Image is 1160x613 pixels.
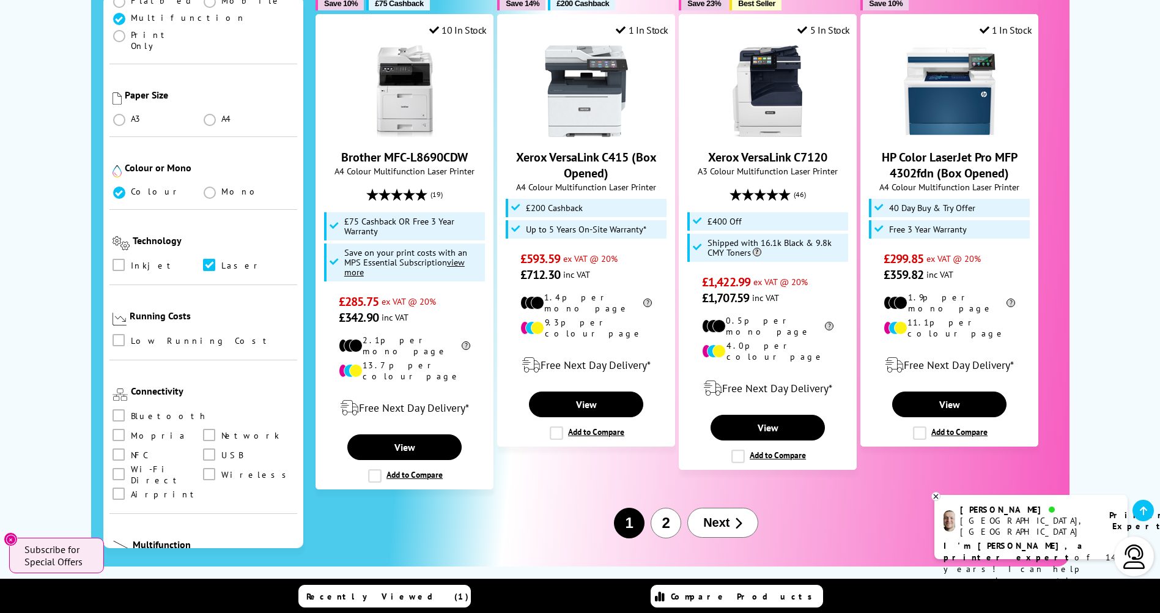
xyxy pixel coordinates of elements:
span: £342.90 [339,310,379,325]
span: ex VAT @ 20% [926,253,981,264]
span: Colour [131,186,182,197]
span: £1,707.59 [702,290,749,306]
label: Add to Compare [913,426,988,440]
div: 5 In Stock [797,24,850,36]
label: Add to Compare [731,450,806,463]
span: ex VAT @ 20% [563,253,618,264]
span: ex VAT @ 20% [382,295,436,307]
span: ex VAT @ 20% [753,276,808,288]
span: £75 Cashback OR Free 3 Year Warranty [344,217,482,236]
img: Xerox VersaLink C415 (Box Opened) [541,45,632,137]
span: Wi-Fi Direct [131,468,204,481]
img: Connectivity [113,388,128,401]
a: View [711,415,824,440]
img: ashley-livechat.png [944,510,955,532]
a: Xerox VersaLink C415 (Box Opened) [516,149,657,181]
span: Next [703,516,730,530]
li: 0.5p per mono page [702,315,833,337]
img: Technology [113,236,130,250]
label: Add to Compare [368,469,443,483]
img: Running Costs [113,313,127,325]
span: Laser [221,259,262,272]
span: (19) [430,183,443,206]
div: Technology [133,234,294,247]
div: Colour or Mono [125,162,295,174]
li: 9.3p per colour page [520,317,652,339]
img: Colour or Mono [113,165,122,177]
span: A4 Colour Multifunction Laser Printer [504,181,668,193]
li: 13.7p per colour page [339,360,470,382]
b: I'm [PERSON_NAME], a printer expert [944,540,1086,563]
u: view more [344,256,465,278]
span: Multifunction [131,12,246,23]
span: £285.75 [339,294,379,310]
img: user-headset-light.svg [1122,544,1147,569]
img: HP Color LaserJet Pro MFP 4302fdn (Box Opened) [904,45,996,137]
li: 2.1p per mono page [339,335,470,357]
span: Print Only [131,29,204,51]
a: View [347,434,461,460]
span: inc VAT [382,311,408,323]
span: Wireless [221,468,293,481]
button: Next [687,508,758,538]
div: modal_delivery [867,348,1032,382]
div: Paper Size [125,89,295,101]
img: Brother MFC-L8690CDW [359,45,451,137]
a: Brother MFC-L8690CDW [341,149,468,165]
span: Mono [221,186,262,197]
span: Airprint [131,488,199,501]
a: Xerox VersaLink C7120 [722,127,814,139]
a: Compare Products [651,585,823,607]
div: modal_delivery [322,391,487,425]
button: Close [4,532,18,546]
img: Paper Size [113,92,122,105]
div: 10 In Stock [429,24,487,36]
span: A4 Colour Multifunction Laser Printer [322,165,487,177]
span: A4 Colour Multifunction Laser Printer [867,181,1032,193]
li: 4.0p per colour page [702,340,833,362]
div: [GEOGRAPHIC_DATA], [GEOGRAPHIC_DATA] [960,515,1094,537]
span: NFC [131,448,148,462]
label: Add to Compare [550,426,624,440]
span: Up to 5 Years On-Site Warranty* [526,225,646,234]
span: Mopria [131,429,187,442]
li: 11.1p per colour page [884,317,1015,339]
span: USB [221,448,243,462]
a: HP Color LaserJet Pro MFP 4302fdn (Box Opened) [904,127,996,139]
span: £299.85 [884,251,923,267]
div: 1 In Stock [980,24,1032,36]
a: Recently Viewed (1) [298,585,471,607]
span: 40 Day Buy & Try Offer [889,203,975,213]
span: £712.30 [520,267,560,283]
p: of 14 years! I can help you choose the right product [944,540,1118,598]
span: Low Running Cost [131,334,272,347]
div: [PERSON_NAME] [960,504,1094,515]
span: Free 3 Year Warranty [889,225,967,234]
span: inc VAT [563,269,590,280]
li: 1.9p per mono page [884,292,1015,314]
a: Xerox VersaLink C7120 [708,149,827,165]
div: modal_delivery [504,348,668,382]
span: A4 [221,113,232,124]
span: Inkjet [131,259,176,272]
img: Multifunction [113,541,130,554]
div: Multifunction [133,538,295,551]
div: Running Costs [130,310,294,322]
span: (46) [794,183,806,206]
span: £1,422.99 [702,274,750,290]
span: £400 Off [707,217,742,226]
a: View [892,392,1006,417]
span: Subscribe for Special Offers [24,543,92,568]
a: View [529,392,643,417]
span: A3 [131,113,142,124]
span: Recently Viewed (1) [306,591,469,602]
a: HP Color LaserJet Pro MFP 4302fdn (Box Opened) [882,149,1018,181]
div: modal_delivery [685,371,850,406]
a: Xerox VersaLink C415 (Box Opened) [541,127,632,139]
li: 1.4p per mono page [520,292,652,314]
span: Bluetooth [131,409,208,423]
span: Compare Products [671,591,819,602]
span: £593.59 [520,251,560,267]
button: 2 [651,508,681,538]
div: Connectivity [131,385,295,397]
